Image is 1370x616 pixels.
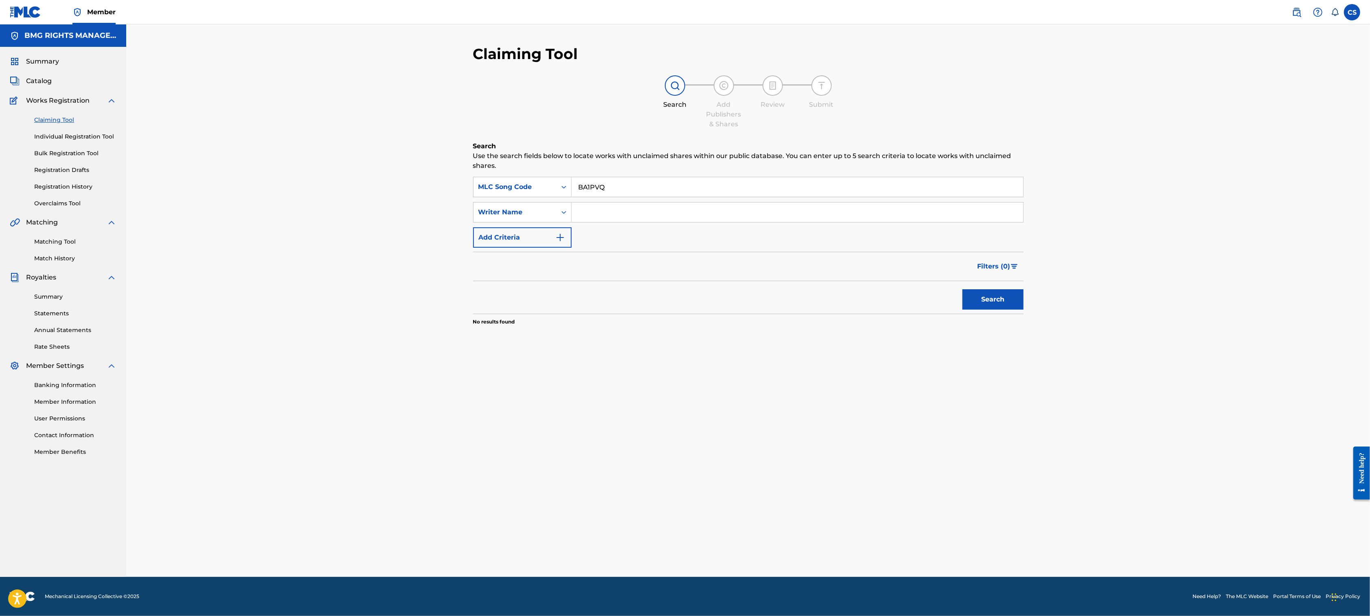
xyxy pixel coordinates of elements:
[704,100,744,129] div: Add Publishers & Shares
[1273,593,1321,600] a: Portal Terms of Use
[87,7,116,17] span: Member
[10,273,20,282] img: Royalties
[1331,8,1339,16] div: Notifications
[26,57,59,66] span: Summary
[973,256,1024,277] button: Filters (0)
[34,309,116,318] a: Statements
[34,414,116,423] a: User Permissions
[1011,264,1018,269] img: filter
[473,45,578,63] h2: Claiming Tool
[34,132,116,141] a: Individual Registration Tool
[34,343,116,351] a: Rate Sheets
[10,76,20,86] img: Catalog
[1329,577,1370,616] iframe: Chat Widget
[107,361,116,371] img: expand
[10,76,52,86] a: CatalogCatalog
[24,31,116,40] h5: BMG RIGHTS MANAGEMENT US, LLC
[962,289,1024,310] button: Search
[473,141,1024,151] h6: Search
[34,398,116,406] a: Member Information
[478,207,552,217] div: Writer Name
[34,149,116,158] a: Bulk Registration Tool
[1326,593,1360,600] a: Privacy Policy
[473,318,515,326] p: No results found
[34,199,116,208] a: Overclaims Tool
[10,592,35,601] img: logo
[10,218,20,227] img: Matching
[26,76,52,86] span: Catalog
[768,81,778,90] img: step indicator icon for Review
[34,238,116,246] a: Matching Tool
[26,96,90,106] span: Works Registration
[107,273,116,282] img: expand
[34,183,116,191] a: Registration History
[34,326,116,334] a: Annual Statements
[1332,585,1337,609] div: Drag
[10,57,20,66] img: Summary
[1313,7,1323,17] img: help
[1347,440,1370,506] iframe: Resource Center
[555,233,565,242] img: 9d2ae6d4665cec9f34b9.svg
[10,6,41,18] img: MLC Logo
[107,96,116,106] img: expand
[978,262,1011,271] span: Filters ( 0 )
[473,227,572,248] button: Add Criteria
[34,448,116,456] a: Member Benefits
[34,254,116,263] a: Match History
[655,100,695,110] div: Search
[473,177,1024,314] form: Search Form
[1292,7,1302,17] img: search
[752,100,793,110] div: Review
[72,7,82,17] img: Top Rightsholder
[670,81,680,90] img: step indicator icon for Search
[34,293,116,301] a: Summary
[34,166,116,174] a: Registration Drafts
[10,361,20,371] img: Member Settings
[26,218,58,227] span: Matching
[478,182,552,192] div: MLC Song Code
[719,81,729,90] img: step indicator icon for Add Publishers & Shares
[10,57,59,66] a: SummarySummary
[817,81,826,90] img: step indicator icon for Submit
[26,273,56,282] span: Royalties
[45,593,139,600] span: Mechanical Licensing Collective © 2025
[1310,4,1326,20] div: Help
[10,31,20,41] img: Accounts
[10,96,20,106] img: Works Registration
[801,100,842,110] div: Submit
[1192,593,1221,600] a: Need Help?
[1289,4,1305,20] a: Public Search
[473,151,1024,171] p: Use the search fields below to locate works with unclaimed shares within our public database. You...
[1344,4,1360,20] div: User Menu
[26,361,84,371] span: Member Settings
[34,431,116,440] a: Contact Information
[34,116,116,124] a: Claiming Tool
[34,381,116,389] a: Banking Information
[1226,593,1268,600] a: The MLC Website
[107,218,116,227] img: expand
